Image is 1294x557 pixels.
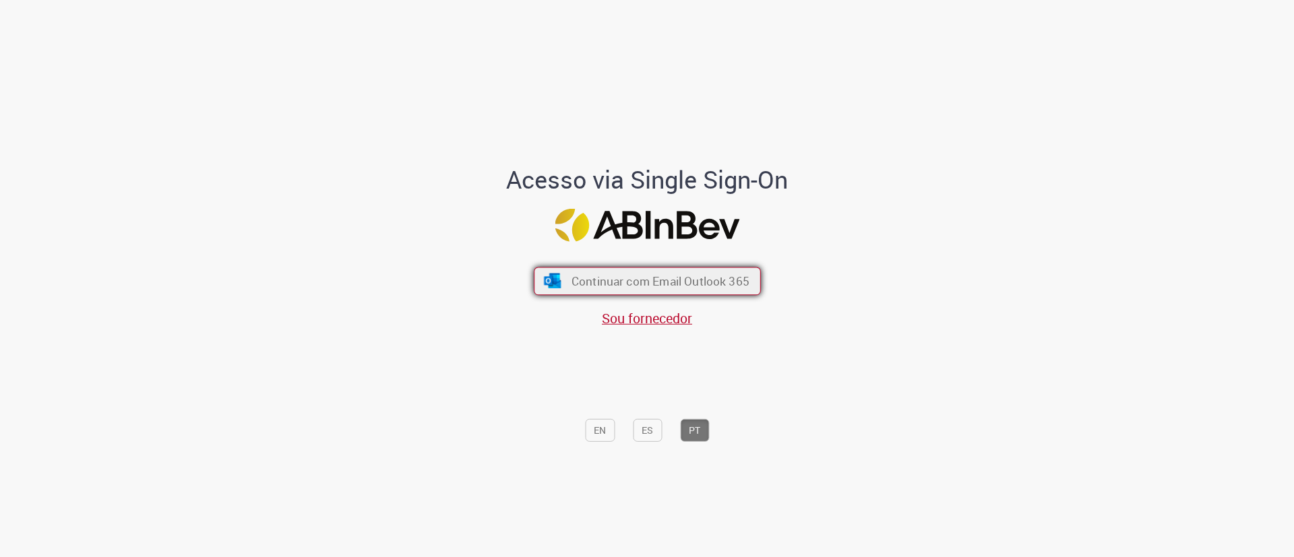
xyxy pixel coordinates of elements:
a: Sou fornecedor [602,309,692,327]
h1: Acesso via Single Sign-On [460,166,834,193]
img: ícone Azure/Microsoft 360 [543,273,562,288]
button: ícone Azure/Microsoft 360 Continuar com Email Outlook 365 [534,267,761,295]
button: ES [633,419,662,442]
button: PT [680,419,709,442]
span: Continuar com Email Outlook 365 [571,273,749,289]
button: EN [585,419,615,442]
img: Logo ABInBev [555,209,739,242]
